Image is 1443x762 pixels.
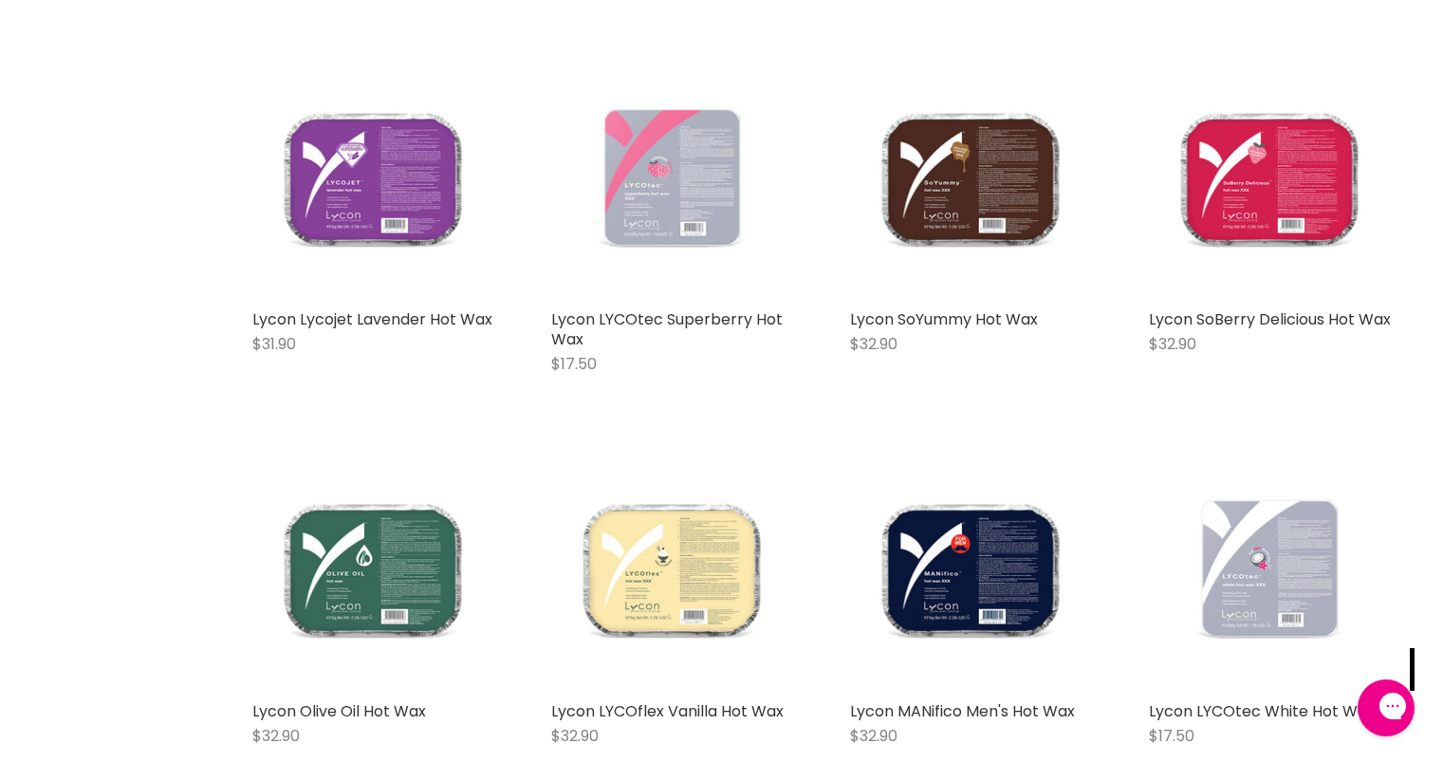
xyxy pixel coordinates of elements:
[850,725,897,747] span: $32.90
[1348,673,1424,743] iframe: Gorgias live chat messenger
[1149,58,1391,300] img: Lycon SoBerry Delicious Hot Wax
[1149,700,1375,722] a: Lycon LYCOtec White Hot Wax
[252,700,426,722] a: Lycon Olive Oil Hot Wax
[551,58,793,300] img: Lycon LYCOtec Superberry Hot Wax
[252,450,494,692] img: Lycon Olive Oil Hot Wax
[252,308,492,330] a: Lycon Lycojet Lavender Hot Wax
[850,58,1092,300] img: Lycon SoYummy Hot Wax
[551,450,793,692] img: Lycon LYCOflex Vanilla Hot Wax
[252,58,494,300] img: Lycon Lycojet Lavender Hot Wax
[1149,308,1391,330] a: Lycon SoBerry Delicious Hot Wax
[252,333,296,355] span: $31.90
[252,725,300,747] span: $32.90
[850,308,1038,330] a: Lycon SoYummy Hot Wax
[551,353,597,375] span: $17.50
[1149,725,1194,747] span: $17.50
[850,333,897,355] span: $32.90
[551,700,784,722] a: Lycon LYCOflex Vanilla Hot Wax
[1149,450,1391,692] img: Lycon LYCOtec White Hot Wax
[850,450,1092,692] img: Lycon MANifico Men's Hot Wax
[551,308,783,350] a: Lycon LYCOtec Superberry Hot Wax
[1149,333,1196,355] span: $32.90
[850,700,1075,722] a: Lycon MANifico Men's Hot Wax
[551,725,599,747] span: $32.90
